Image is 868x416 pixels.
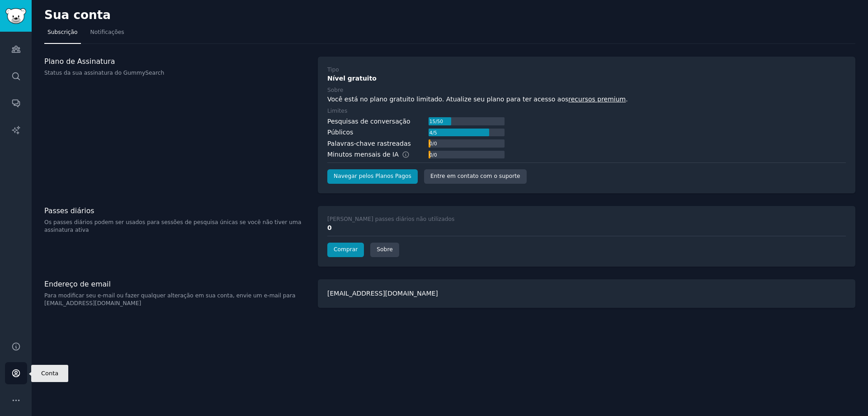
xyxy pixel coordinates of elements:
font: Você está no plano gratuito limitado. Atualize seu plano para ter acesso aos [327,96,568,103]
font: Sobre [327,87,343,93]
a: Sobre [370,243,399,257]
font: Públicos [327,129,353,136]
font: Sua conta [44,8,111,22]
font: Plano de Assinatura [44,57,115,66]
font: Tipo [327,67,339,73]
img: Logotipo do GummySearch [5,8,26,24]
font: Comprar [334,246,358,253]
a: Notificações [87,25,127,44]
a: Subscrição [44,25,81,44]
font: [EMAIL_ADDRESS][DOMAIN_NAME] [327,290,438,297]
font: [PERSON_NAME] passes diários não utilizados [327,216,454,222]
font: 0 [429,141,433,146]
a: recursos premium [568,96,626,103]
font: Para modificar seu e-mail ou fazer qualquer alteração em sua conta, envie um e-mail para [EMAIL_A... [44,292,296,307]
font: Sobre [377,246,392,253]
font: Notificações [90,29,124,35]
font: Endereço de email [44,280,111,288]
font: / [435,119,437,124]
font: Passes diários [44,206,94,215]
font: Navegar pelos Planos Pagos [334,173,411,179]
font: Nível gratuito [327,75,377,82]
font: Status da sua assinatura do GummySearch [44,70,164,76]
a: Entre em contato com o suporte [424,169,527,184]
font: 4 [429,130,433,135]
font: / [432,152,434,158]
a: Navegar pelos Planos Pagos [327,169,418,184]
font: Os passes diários podem ser usados ​​para sessões de pesquisa únicas se você não tiver uma assina... [44,219,301,234]
font: 0 [429,152,433,158]
font: 0 [434,152,437,158]
font: 0 [327,224,332,231]
font: 15 [429,119,435,124]
font: / [432,141,434,146]
font: 50 [437,119,443,124]
font: 0 [434,141,437,146]
font: / [432,130,434,135]
font: Pesquisas de conversação [327,118,410,125]
font: 5 [434,130,437,135]
font: Subscrição [47,29,78,35]
font: Limites [327,108,347,114]
font: Minutos mensais de IA [327,151,399,158]
font: Palavras-chave rastreadas [327,140,411,147]
font: Entre em contato com o suporte [430,173,520,179]
font: . [626,96,627,103]
a: Comprar [327,243,364,257]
